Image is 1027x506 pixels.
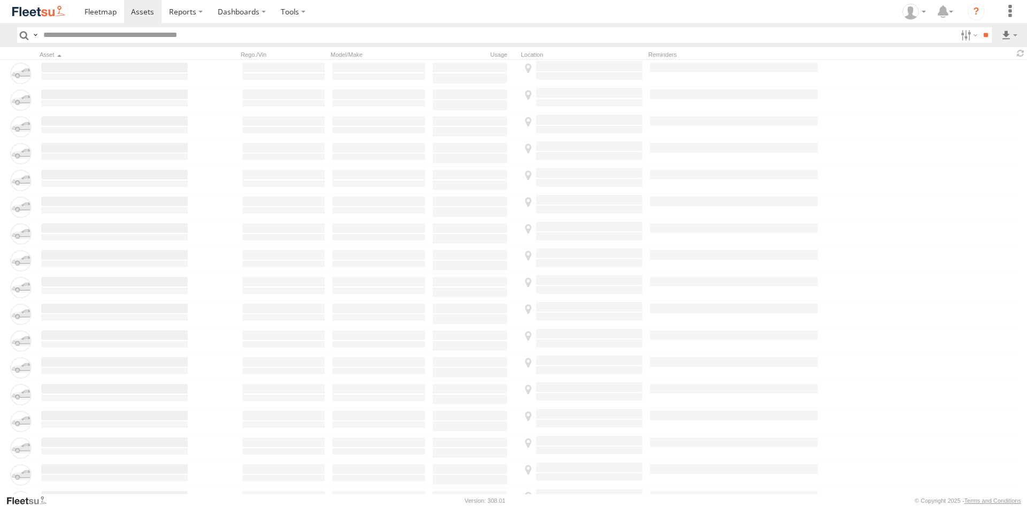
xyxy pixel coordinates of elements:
[31,27,40,43] label: Search Query
[1000,27,1018,43] label: Export results as...
[465,497,505,504] div: Version: 308.01
[956,27,979,43] label: Search Filter Options
[648,51,819,58] div: Reminders
[6,495,55,506] a: Visit our Website
[968,3,985,20] i: ?
[431,51,517,58] div: Usage
[331,51,427,58] div: Model/Make
[964,497,1021,504] a: Terms and Conditions
[241,51,326,58] div: Rego./Vin
[915,497,1021,504] div: © Copyright 2025 -
[40,51,189,58] div: Click to Sort
[899,4,930,20] div: Chris Dillon
[521,51,644,58] div: Location
[11,4,66,19] img: fleetsu-logo-horizontal.svg
[1014,48,1027,58] span: Refresh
